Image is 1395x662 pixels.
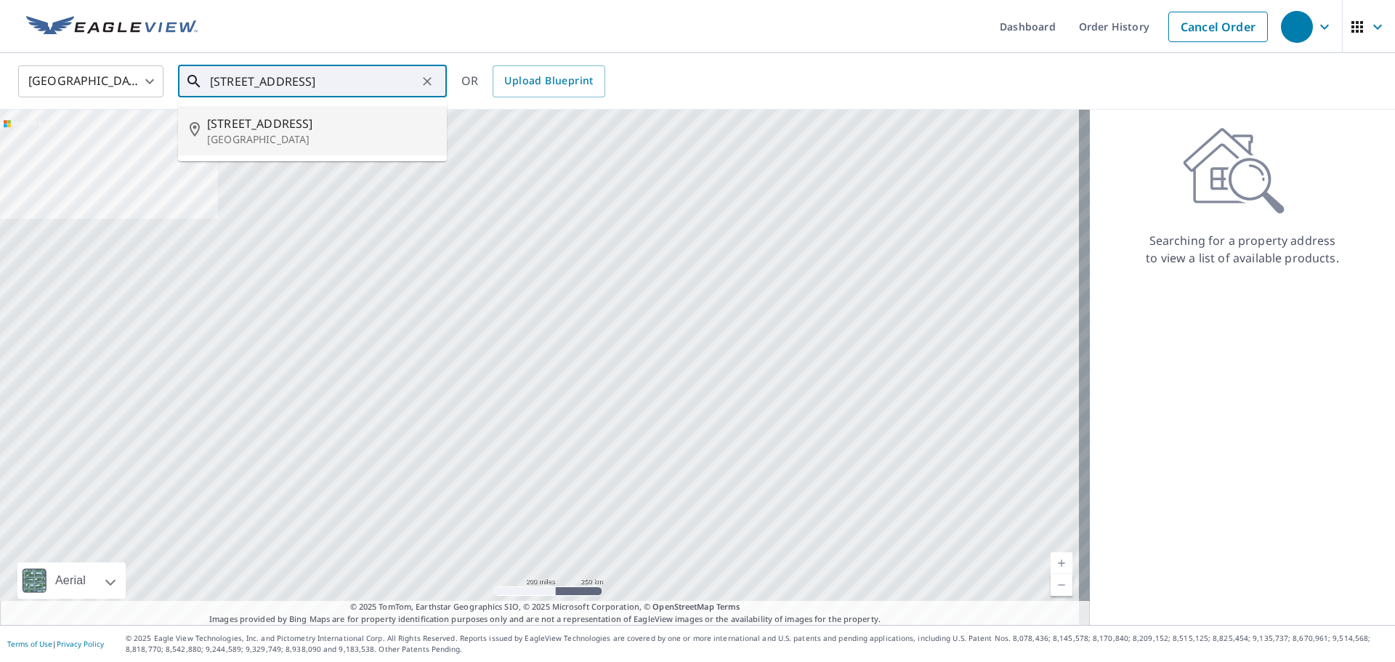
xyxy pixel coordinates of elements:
p: Searching for a property address to view a list of available products. [1145,232,1340,267]
p: [GEOGRAPHIC_DATA] [207,132,435,147]
input: Search by address or latitude-longitude [210,61,417,102]
div: OR [461,65,605,97]
div: Aerial [17,562,126,599]
a: Privacy Policy [57,639,104,649]
button: Clear [417,71,437,92]
span: [STREET_ADDRESS] [207,115,435,132]
a: OpenStreetMap [652,601,713,612]
p: © 2025 Eagle View Technologies, Inc. and Pictometry International Corp. All Rights Reserved. Repo... [126,633,1388,655]
span: © 2025 TomTom, Earthstar Geographics SIO, © 2025 Microsoft Corporation, © [350,601,740,613]
a: Cancel Order [1168,12,1268,42]
a: Terms [716,601,740,612]
a: Current Level 5, Zoom Out [1051,574,1072,596]
div: [GEOGRAPHIC_DATA] [18,61,163,102]
p: | [7,639,104,648]
div: Aerial [51,562,90,599]
a: Terms of Use [7,639,52,649]
img: EV Logo [26,16,198,38]
a: Current Level 5, Zoom In [1051,552,1072,574]
a: Upload Blueprint [493,65,604,97]
span: Upload Blueprint [504,72,593,90]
